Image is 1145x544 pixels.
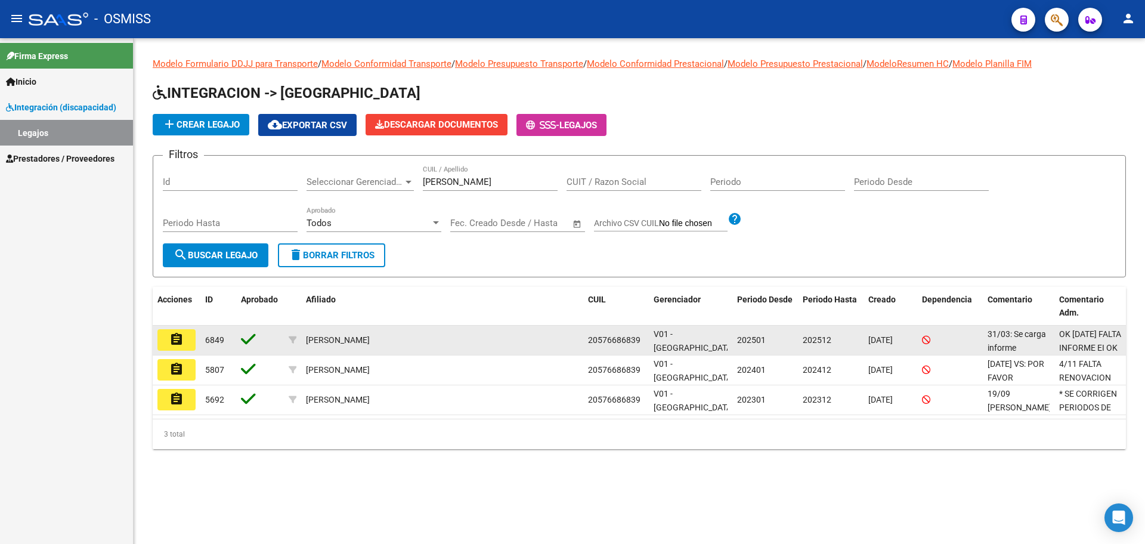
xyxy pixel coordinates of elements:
span: Seleccionar Gerenciador [307,177,403,187]
span: Creado [868,295,896,304]
span: V01 - [GEOGRAPHIC_DATA] [654,329,734,353]
a: Modelo Formulario DDJJ para Transporte [153,58,318,69]
a: Modelo Planilla FIM [952,58,1032,69]
span: V01 - [GEOGRAPHIC_DATA] [654,389,734,412]
span: 20576686839 [588,335,640,345]
span: Exportar CSV [268,120,347,131]
button: Borrar Filtros [278,243,385,267]
mat-icon: assignment [169,332,184,347]
h3: Filtros [163,146,204,163]
span: Comentario [988,295,1032,304]
mat-icon: assignment [169,362,184,376]
mat-icon: search [174,248,188,262]
span: Aprobado [241,295,278,304]
a: Modelo Conformidad Transporte [321,58,451,69]
span: Afiliado [306,295,336,304]
mat-icon: cloud_download [268,118,282,132]
span: 6849 [205,335,224,345]
mat-icon: add [162,117,177,131]
span: Crear Legajo [162,119,240,130]
span: Descargar Documentos [375,119,498,130]
div: 3 total [153,419,1126,449]
datatable-header-cell: Periodo Hasta [798,287,864,326]
span: 202401 [737,365,766,375]
span: Todos [307,218,332,228]
span: Comentario Adm. [1059,295,1104,318]
span: - [526,120,559,131]
datatable-header-cell: ID [200,287,236,326]
div: / / / / / / [153,57,1126,449]
mat-icon: help [728,212,742,226]
button: Crear Legajo [153,114,249,135]
span: * SE CORRIGEN PERIODOS DE PRESTADORES, CORRESPONDEN AGOSTO Y SEPT. [1059,389,1124,466]
datatable-header-cell: Acciones [153,287,200,326]
span: 202501 [737,335,766,345]
input: Archivo CSV CUIL [659,218,728,229]
a: Modelo Presupuesto Prestacional [728,58,863,69]
datatable-header-cell: Creado [864,287,917,326]
mat-icon: person [1121,11,1135,26]
input: Fecha fin [509,218,567,228]
datatable-header-cell: Comentario [983,287,1054,326]
datatable-header-cell: Afiliado [301,287,583,326]
span: [DATE] [868,365,893,375]
span: Firma Express [6,50,68,63]
button: Buscar Legajo [163,243,268,267]
span: 5692 [205,395,224,404]
span: Archivo CSV CUIL [594,218,659,228]
mat-icon: assignment [169,392,184,406]
datatable-header-cell: Dependencia [917,287,983,326]
span: 23/9/2024 VS: POR FAVOR MODIFICAR EL PERIODO DE CASTAGNINO y PASCUCCI HASTA DICIEMBRE 2024. [988,359,1051,463]
span: 202301 [737,395,766,404]
datatable-header-cell: Aprobado [236,287,284,326]
span: - OSMISS [94,6,151,32]
span: 202412 [803,365,831,375]
span: 19/09 ViaSano: No se recepcionó documentación por prestaciones de Fonoaudiologia y Terapia Ocupac... [988,389,1053,521]
input: Fecha inicio [450,218,499,228]
span: [DATE] [868,335,893,345]
span: [DATE] [868,395,893,404]
mat-icon: delete [289,248,303,262]
span: Periodo Desde [737,295,793,304]
span: 202312 [803,395,831,404]
span: Borrar Filtros [289,250,375,261]
datatable-header-cell: Gerenciador [649,287,732,326]
span: Acciones [157,295,192,304]
span: 31/03: Se carga informe Chicas, xq esta cargado como ET? Es MII. 02/04: SE CARGA NUEVO EXPEDIENTE... [988,329,1053,488]
a: ModeloResumen HC [867,58,949,69]
a: Modelo Presupuesto Transporte [455,58,583,69]
button: Open calendar [571,217,584,231]
datatable-header-cell: CUIL [583,287,649,326]
div: [PERSON_NAME] [306,363,370,377]
span: 20576686839 [588,395,640,404]
div: [PERSON_NAME] [306,333,370,347]
span: ID [205,295,213,304]
datatable-header-cell: Comentario Adm. [1054,287,1126,326]
div: Open Intercom Messenger [1104,503,1133,532]
span: V01 - [GEOGRAPHIC_DATA] [654,359,734,382]
mat-icon: menu [10,11,24,26]
span: 202512 [803,335,831,345]
span: 4/11 FALTA RENOVACION DE TO JUNIO - DIC 2024 [1059,359,1112,409]
span: Periodo Hasta [803,295,857,304]
button: -Legajos [516,114,606,136]
span: Integración (discapacidad) [6,101,116,114]
span: INTEGRACION -> [GEOGRAPHIC_DATA] [153,85,420,101]
a: Modelo Conformidad Prestacional [587,58,724,69]
span: 5807 [205,365,224,375]
span: Prestadores / Proveedores [6,152,114,165]
span: Inicio [6,75,36,88]
span: CUIL [588,295,606,304]
span: Legajos [559,120,597,131]
span: Gerenciador [654,295,701,304]
button: Exportar CSV [258,114,357,136]
button: Descargar Documentos [366,114,507,135]
span: Buscar Legajo [174,250,258,261]
div: [PERSON_NAME] [306,393,370,407]
span: 20576686839 [588,365,640,375]
span: Dependencia [922,295,972,304]
datatable-header-cell: Periodo Desde [732,287,798,326]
